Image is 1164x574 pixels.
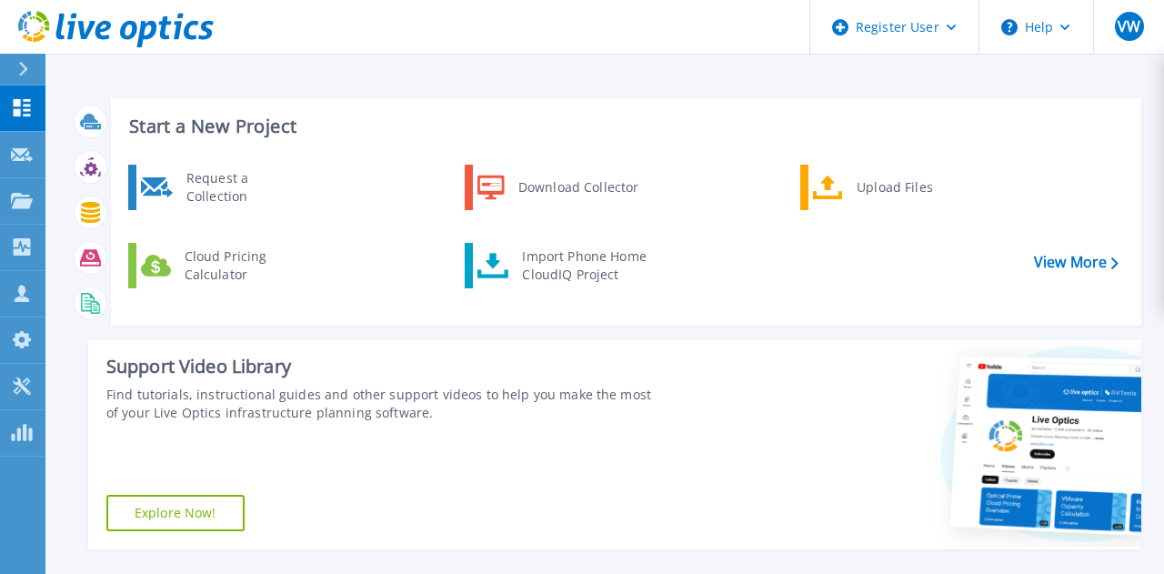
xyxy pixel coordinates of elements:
[176,247,310,284] div: Cloud Pricing Calculator
[106,386,654,422] div: Find tutorials, instructional guides and other support videos to help you make the most of your L...
[509,169,647,206] div: Download Collector
[513,247,655,284] div: Import Phone Home CloudIQ Project
[800,165,987,210] a: Upload Files
[128,243,315,288] a: Cloud Pricing Calculator
[128,165,315,210] a: Request a Collection
[1118,19,1140,34] span: VW
[465,165,651,210] a: Download Collector
[106,495,245,531] a: Explore Now!
[106,355,654,378] div: Support Video Library
[848,169,982,206] div: Upload Files
[129,116,1118,136] h3: Start a New Project
[177,169,310,206] div: Request a Collection
[1034,254,1119,271] a: View More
